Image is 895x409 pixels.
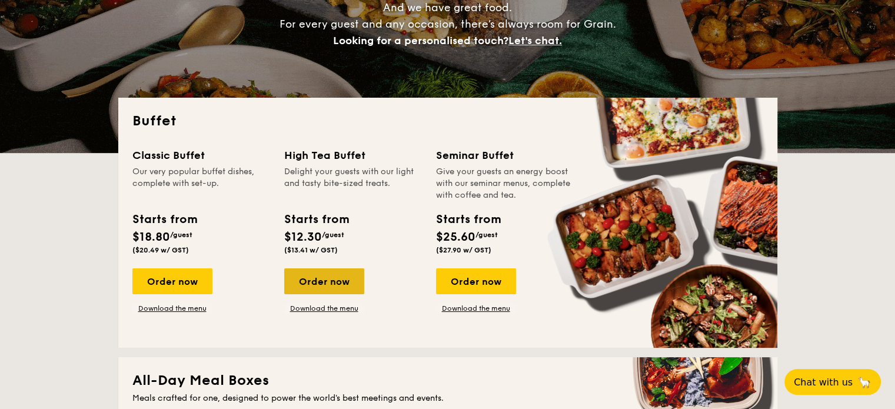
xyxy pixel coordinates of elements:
[284,268,364,294] div: Order now
[170,231,192,239] span: /guest
[132,268,212,294] div: Order now
[132,211,197,228] div: Starts from
[132,147,270,164] div: Classic Buffet
[794,377,853,388] span: Chat with us
[784,369,881,395] button: Chat with us🦙
[333,34,508,47] span: Looking for a personalised touch?
[322,231,344,239] span: /guest
[132,230,170,244] span: $18.80
[436,268,516,294] div: Order now
[132,112,763,131] h2: Buffet
[284,246,338,254] span: ($13.41 w/ GST)
[284,166,422,201] div: Delight your guests with our light and tasty bite-sized treats.
[132,304,212,313] a: Download the menu
[284,211,348,228] div: Starts from
[132,393,763,404] div: Meals crafted for one, designed to power the world's best meetings and events.
[508,34,562,47] span: Let's chat.
[436,166,574,201] div: Give your guests an energy boost with our seminar menus, complete with coffee and tea.
[436,230,475,244] span: $25.60
[436,246,491,254] span: ($27.90 w/ GST)
[132,371,763,390] h2: All-Day Meal Boxes
[284,304,364,313] a: Download the menu
[857,375,871,389] span: 🦙
[475,231,498,239] span: /guest
[284,230,322,244] span: $12.30
[284,147,422,164] div: High Tea Buffet
[132,246,189,254] span: ($20.49 w/ GST)
[436,211,500,228] div: Starts from
[280,1,616,47] span: And we have great food. For every guest and any occasion, there’s always room for Grain.
[436,304,516,313] a: Download the menu
[132,166,270,201] div: Our very popular buffet dishes, complete with set-up.
[436,147,574,164] div: Seminar Buffet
